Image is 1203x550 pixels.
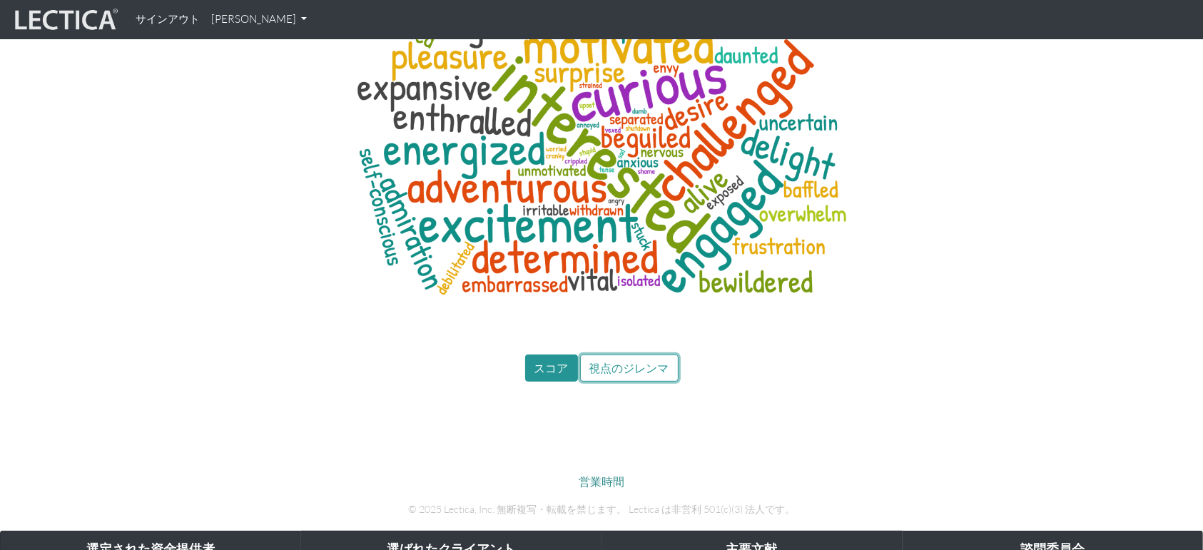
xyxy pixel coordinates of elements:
a: 営業時間 [579,474,624,488]
font: 視点のジレンマ [589,361,669,375]
font: © 2025 Lectica, Inc. 無断複写・転載を禁じます。 Lectica は非営利 501(c)(3) 法人です。 [408,503,795,515]
button: スコア [525,355,578,382]
button: 視点のジレンマ [580,355,679,382]
img: レクティカライブ [11,6,118,34]
font: [PERSON_NAME] [211,12,296,26]
a: [PERSON_NAME] [205,6,313,34]
font: サインアウト [136,12,200,26]
a: サインアウト [130,6,205,34]
font: スコア [534,361,569,375]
